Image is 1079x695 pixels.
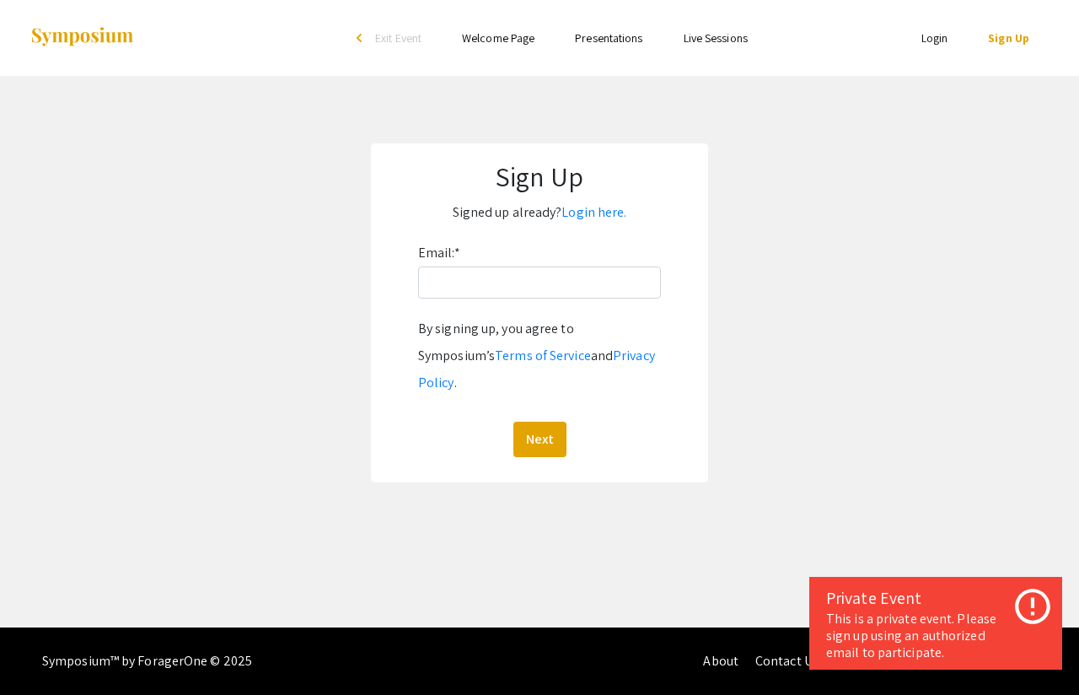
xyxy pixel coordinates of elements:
[30,26,135,49] img: Symposium by ForagerOne
[755,652,819,670] a: Contact Us
[495,347,591,364] a: Terms of Service
[375,30,421,46] span: Exit Event
[921,30,948,46] a: Login
[826,585,1045,611] div: Private Event
[388,160,691,192] h1: Sign Up
[703,652,738,670] a: About
[684,30,748,46] a: Live Sessions
[418,315,661,396] div: By signing up, you agree to Symposium’s and .
[462,30,534,46] a: Welcome Page
[988,30,1029,46] a: Sign Up
[418,347,655,391] a: Privacy Policy
[826,611,1045,661] div: This is a private event. Please sign up using an authorized email to participate.
[357,33,367,43] div: arrow_back_ios
[575,30,642,46] a: Presentations
[42,628,252,695] div: Symposium™ by ForagerOne © 2025
[418,240,460,267] label: Email:
[561,203,626,221] a: Login here.
[388,199,691,226] p: Signed up already?
[513,422,566,457] button: Next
